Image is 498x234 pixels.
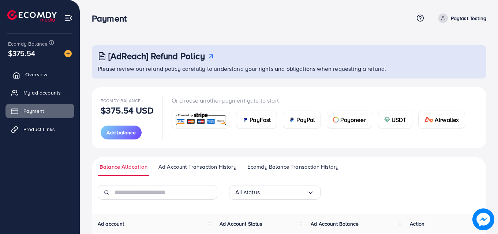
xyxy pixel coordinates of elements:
[23,107,44,115] span: Payment
[392,115,407,124] span: USDT
[101,126,142,139] button: Add balance
[5,67,74,82] a: Overview
[378,111,413,129] a: cardUSDT
[384,117,390,123] img: card
[5,104,74,118] a: Payment
[101,97,141,104] span: Ecomdy Balance
[158,163,236,171] span: Ad Account Transaction History
[451,14,486,23] p: Payfast Testing
[327,111,372,129] a: cardPayoneer
[92,13,132,24] h3: Payment
[289,117,295,123] img: card
[242,117,248,123] img: card
[8,40,48,47] span: Ecomdy Balance
[98,64,482,73] p: Please review our refund policy carefully to understand your rights and obligations when requesti...
[23,89,61,96] span: My ad accounts
[23,126,55,133] span: Product Links
[424,117,433,123] img: card
[229,185,321,200] div: Search for option
[283,111,321,129] a: cardPayPal
[435,115,459,124] span: Airwallex
[260,187,307,198] input: Search for option
[25,71,47,78] span: Overview
[250,115,271,124] span: PayFast
[101,106,154,115] p: $375.54 USD
[106,129,136,136] span: Add balance
[247,163,338,171] span: Ecomdy Balance Transaction History
[172,111,231,128] a: card
[220,220,263,227] span: Ad Account Status
[435,14,486,23] a: Payfast Testing
[5,85,74,100] a: My ad accounts
[64,50,72,57] img: image
[410,220,424,227] span: Action
[98,220,124,227] span: Ad account
[236,111,277,129] a: cardPayFast
[472,208,494,230] img: image
[5,122,74,137] a: Product Links
[418,111,465,129] a: cardAirwallex
[333,117,339,123] img: card
[7,10,57,22] img: logo
[340,115,366,124] span: Payoneer
[174,112,228,127] img: card
[100,163,147,171] span: Balance Allocation
[311,220,359,227] span: Ad Account Balance
[108,51,205,61] h3: [AdReach] Refund Policy
[296,115,315,124] span: PayPal
[8,48,35,58] span: $375.54
[64,14,73,22] img: menu
[235,187,260,198] span: All status
[172,96,471,105] p: Or choose another payment gate to start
